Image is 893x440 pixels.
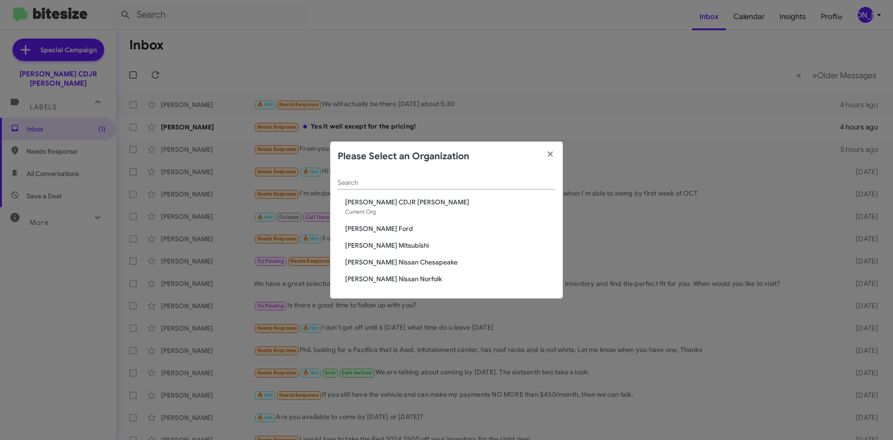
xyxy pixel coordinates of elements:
[338,149,469,164] h2: Please Select an Organization
[345,197,555,207] span: [PERSON_NAME] CDJR [PERSON_NAME]
[345,241,555,250] span: [PERSON_NAME] Mitsubishi
[345,257,555,267] span: [PERSON_NAME] Nissan Chesapeake
[345,274,555,284] span: [PERSON_NAME] Nissan Norfolk
[345,208,376,215] span: Current Org
[345,224,555,233] span: [PERSON_NAME] Ford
